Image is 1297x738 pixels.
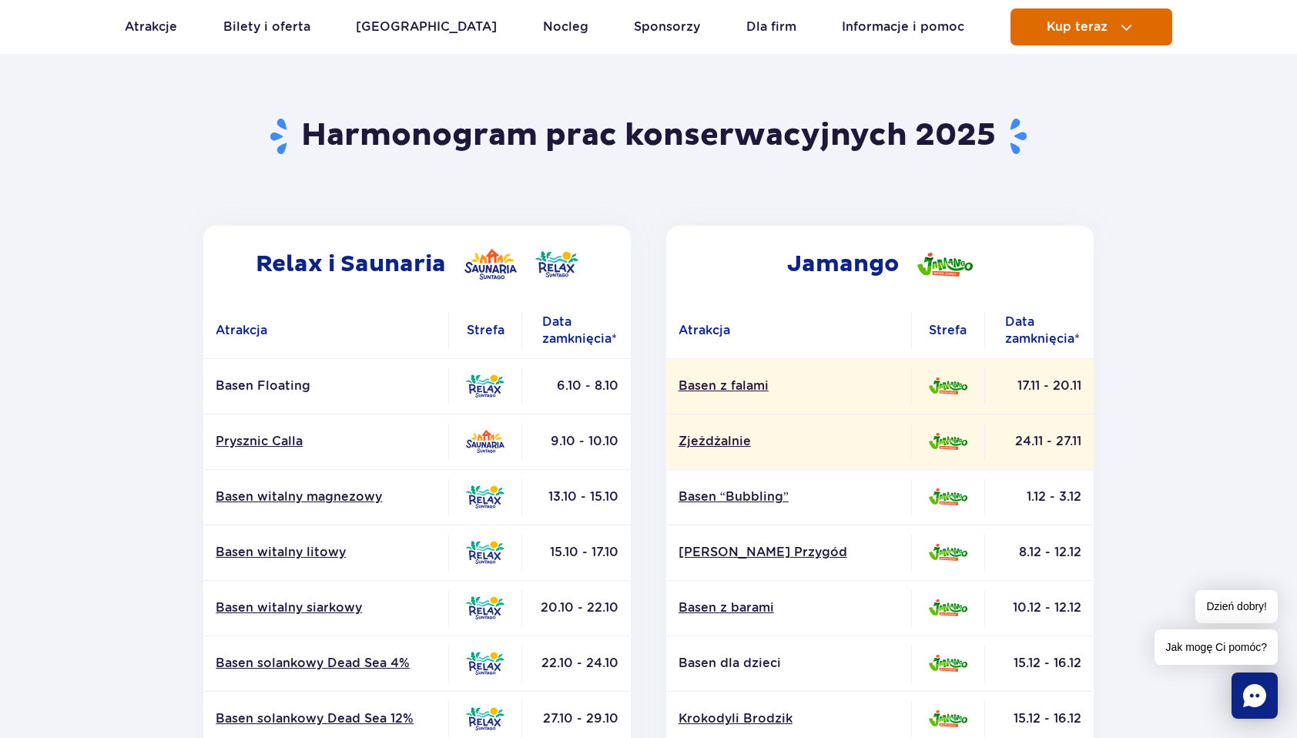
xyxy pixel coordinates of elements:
a: Prysznic Calla [216,433,436,450]
a: Krokodyli Brodzik [679,710,899,727]
button: Kup teraz [1010,8,1172,45]
td: 6.10 - 8.10 [522,358,631,414]
img: Jamango [929,433,967,450]
div: Chat [1232,673,1278,719]
a: Basen witalny litowy [216,544,436,561]
p: Basen Floating [216,377,436,394]
td: 9.10 - 10.10 [522,414,631,469]
h2: Relax i Saunaria [203,226,631,303]
img: Relax [466,707,504,730]
img: Jamango [917,253,973,277]
td: 13.10 - 15.10 [522,469,631,525]
td: 17.11 - 20.11 [985,358,1094,414]
a: Basen witalny siarkowy [216,599,436,616]
img: Jamango [929,488,967,505]
th: Atrakcja [666,303,911,358]
a: Sponsorzy [634,8,700,45]
img: Relax [466,374,504,398]
td: 1.12 - 3.12 [985,469,1094,525]
td: 15.10 - 17.10 [522,525,631,580]
a: Basen z falami [679,377,899,394]
img: Jamango [929,599,967,616]
img: Saunaria [466,430,504,452]
h1: Harmonogram prac konserwacyjnych 2025 [198,116,1100,156]
img: Relax [466,652,504,675]
span: Jak mogę Ci pomóc? [1155,629,1278,665]
a: [GEOGRAPHIC_DATA] [356,8,497,45]
a: [PERSON_NAME] Przygód [679,544,899,561]
td: 10.12 - 12.12 [985,580,1094,636]
th: Strefa [448,303,522,358]
a: Basen “Bubbling” [679,488,899,505]
a: Atrakcje [125,8,177,45]
th: Atrakcja [203,303,448,358]
a: Basen solankowy Dead Sea 4% [216,655,436,672]
a: Zjeżdżalnie [679,433,899,450]
td: 20.10 - 22.10 [522,580,631,636]
th: Strefa [911,303,985,358]
td: 22.10 - 24.10 [522,636,631,691]
td: 8.12 - 12.12 [985,525,1094,580]
img: Jamango [929,377,967,394]
th: Data zamknięcia* [522,303,631,358]
img: Jamango [929,710,967,727]
a: Dla firm [746,8,796,45]
span: Kup teraz [1047,20,1108,34]
a: Bilety i oferta [223,8,310,45]
th: Data zamknięcia* [985,303,1094,358]
img: Jamango [929,544,967,561]
img: Jamango [929,655,967,672]
a: Basen z barami [679,599,899,616]
img: Relax [466,596,504,619]
td: 24.11 - 27.11 [985,414,1094,469]
span: Dzień dobry! [1195,590,1278,623]
a: Basen solankowy Dead Sea 12% [216,710,436,727]
img: Relax [466,485,504,508]
p: Basen dla dzieci [679,655,899,672]
a: Nocleg [543,8,588,45]
a: Basen witalny magnezowy [216,488,436,505]
td: 15.12 - 16.12 [985,636,1094,691]
img: Relax [535,251,578,277]
a: Informacje i pomoc [842,8,964,45]
img: Relax [466,541,504,564]
img: Saunaria [464,249,517,280]
h2: Jamango [666,226,1094,303]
